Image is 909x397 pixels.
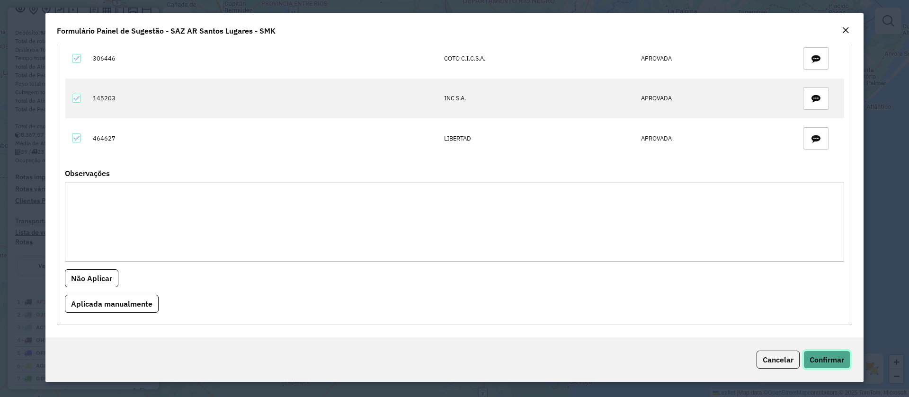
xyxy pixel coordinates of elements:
td: APROVADA [636,118,788,158]
td: 306446 [88,39,439,79]
td: APROVADA [636,39,788,79]
td: COTO C.I.C.S.A. [439,39,636,79]
td: APROVADA [636,79,788,118]
label: Observações [65,168,110,179]
span: Confirmar [810,355,844,364]
button: Não Aplicar [65,269,118,287]
h4: Formulário Painel de Sugestão - SAZ AR Santos Lugares - SMK [57,25,276,36]
button: Cancelar [757,351,800,369]
td: 145203 [88,79,439,118]
em: Fechar [842,26,849,34]
span: Cancelar [763,355,793,364]
td: INC S.A. [439,79,636,118]
button: Close [839,25,852,37]
td: LIBERTAD [439,118,636,158]
td: 464627 [88,118,439,158]
button: Confirmar [803,351,850,369]
button: Aplicada manualmente [65,295,159,313]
